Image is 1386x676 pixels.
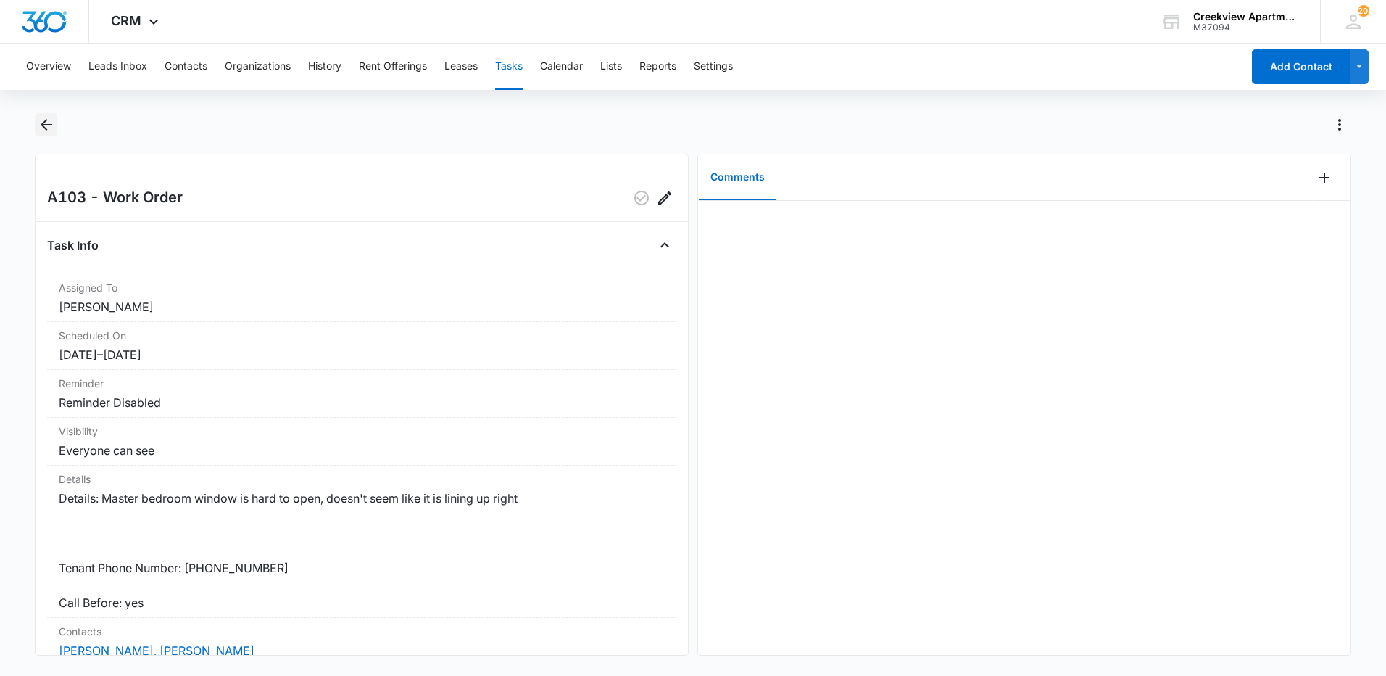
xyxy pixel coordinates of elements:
h2: A103 - Work Order [47,186,183,210]
dd: [PERSON_NAME] [59,298,665,316]
button: Close [653,234,676,257]
button: Add Comment [1313,166,1336,189]
button: Organizations [225,44,291,90]
span: 208 [1358,5,1369,17]
button: Calendar [540,44,583,90]
dd: [DATE] – [DATE] [59,346,665,363]
a: [PERSON_NAME], [PERSON_NAME] [59,643,254,658]
dt: Assigned To [59,280,665,295]
div: VisibilityEveryone can see [47,418,676,466]
button: Edit [653,186,676,210]
button: Reports [639,44,676,90]
div: notifications count [1358,5,1369,17]
h4: Task Info [47,236,99,254]
button: Comments [699,155,776,200]
button: Back [35,113,57,136]
button: Settings [694,44,733,90]
dt: Visibility [59,424,665,439]
dd: Everyone can see [59,442,665,459]
dd: Reminder Disabled [59,394,665,411]
button: Leases [444,44,478,90]
dt: Reminder [59,376,665,391]
span: CRM [111,13,141,28]
button: Tasks [495,44,523,90]
dd: Details: Master bedroom window is hard to open, doesn't seem like it is lining up right Tenant Ph... [59,490,665,611]
div: Contacts[PERSON_NAME], [PERSON_NAME] [47,618,676,666]
button: Overview [26,44,71,90]
div: Assigned To[PERSON_NAME] [47,274,676,322]
button: Contacts [165,44,207,90]
dt: Contacts [59,624,665,639]
div: account name [1193,11,1299,22]
button: Lists [600,44,622,90]
dt: Scheduled On [59,328,665,343]
div: ReminderReminder Disabled [47,370,676,418]
div: account id [1193,22,1299,33]
button: Leads Inbox [88,44,147,90]
button: Rent Offerings [359,44,427,90]
button: History [308,44,341,90]
button: Actions [1328,113,1351,136]
div: DetailsDetails: Master bedroom window is hard to open, doesn't seem like it is lining up right Te... [47,466,676,618]
div: Scheduled On[DATE]–[DATE] [47,322,676,370]
dt: Details [59,471,665,487]
button: Add Contact [1252,49,1350,84]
